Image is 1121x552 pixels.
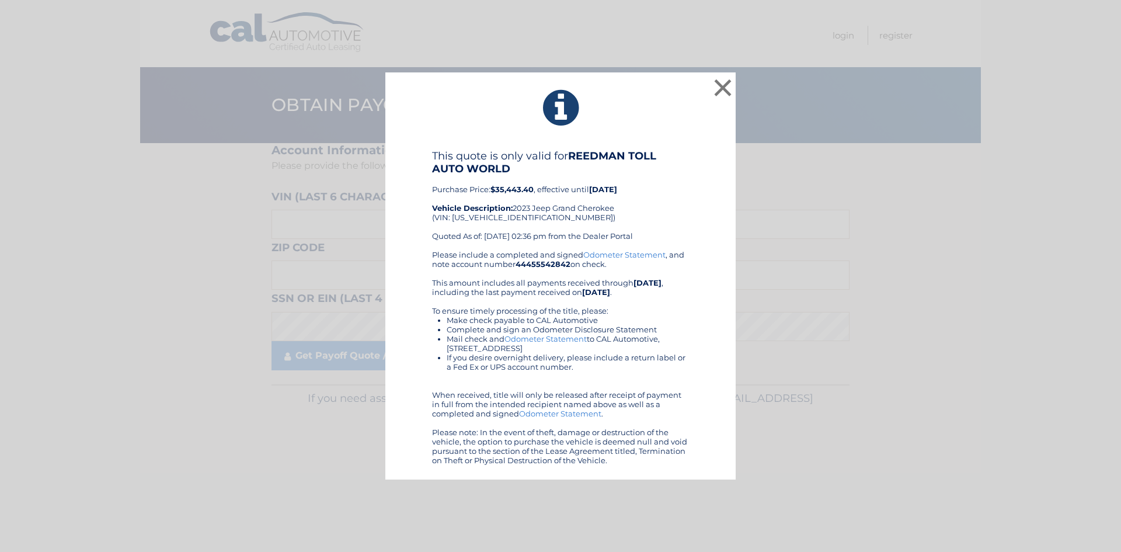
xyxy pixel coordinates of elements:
[583,250,666,259] a: Odometer Statement
[447,315,689,325] li: Make check payable to CAL Automotive
[589,185,617,194] b: [DATE]
[519,409,601,418] a: Odometer Statement
[633,278,662,287] b: [DATE]
[432,150,689,175] h4: This quote is only valid for
[432,150,689,250] div: Purchase Price: , effective until 2023 Jeep Grand Cherokee (VIN: [US_VEHICLE_IDENTIFICATION_NUMBE...
[432,250,689,465] div: Please include a completed and signed , and note account number on check. This amount includes al...
[490,185,534,194] b: $35,443.40
[582,287,610,297] b: [DATE]
[432,150,656,175] b: REEDMAN TOLL AUTO WORLD
[447,325,689,334] li: Complete and sign an Odometer Disclosure Statement
[516,259,570,269] b: 44455542842
[447,353,689,372] li: If you desire overnight delivery, please include a return label or a Fed Ex or UPS account number.
[447,334,689,353] li: Mail check and to CAL Automotive, [STREET_ADDRESS]
[504,334,587,343] a: Odometer Statement
[432,203,513,213] strong: Vehicle Description:
[711,76,734,99] button: ×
